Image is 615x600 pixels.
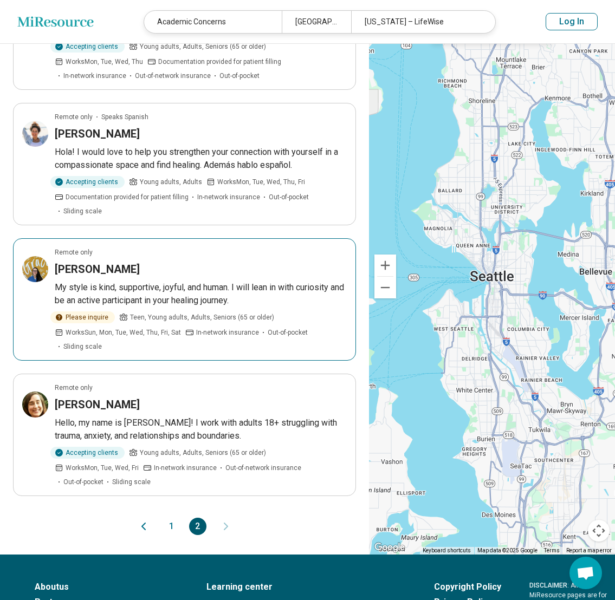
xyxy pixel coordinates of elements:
[63,477,103,487] span: Out-of-pocket
[55,247,93,257] p: Remote only
[55,416,347,442] p: Hello, my name is [PERSON_NAME]! I work with adults 18+ struggling with trauma, anxiety, and rela...
[55,383,93,393] p: Remote only
[588,520,610,542] button: Map camera controls
[423,547,471,555] button: Keyboard shortcuts
[66,328,181,337] span: Works Sun, Mon, Tue, Wed, Thu, Fri, Sat
[225,463,301,473] span: Out-of-network insurance
[477,547,538,553] span: Map data ©2025 Google
[55,281,347,307] p: My style is kind, supportive, joyful, and human. I will lean in with curiosity and be an active p...
[55,126,140,141] h3: [PERSON_NAME]
[63,206,102,216] span: Sliding scale
[546,13,598,30] button: Log In
[144,11,282,33] div: Academic Concerns
[569,557,602,589] div: Open chat
[63,342,102,351] span: Sliding scale
[55,146,347,172] p: Hola! I would love to help you strengthen your connection with yourself in a compassionate space ...
[529,582,567,589] span: DISCLAIMER
[55,262,140,277] h3: [PERSON_NAME]
[196,328,259,337] span: In-network insurance
[158,57,281,67] span: Documentation provided for patient filling
[140,42,266,51] span: Young adults, Adults, Seniors (65 or older)
[206,581,406,594] a: Learning center
[351,11,489,33] div: [US_STATE] – LifeWise
[66,192,189,202] span: Documentation provided for patient filling
[50,311,115,323] div: Please inquire
[219,518,232,535] button: Next page
[372,540,407,555] img: Google
[566,547,612,553] a: Report a map error
[66,463,139,473] span: Works Mon, Tue, Wed, Fri
[140,177,202,187] span: Young adults, Adults
[137,518,150,535] button: Previous page
[189,518,206,535] button: 2
[154,463,217,473] span: In-network insurance
[50,176,125,188] div: Accepting clients
[434,581,501,594] a: Copyright Policy
[374,255,396,276] button: Zoom in
[63,71,126,81] span: In-network insurance
[55,397,140,412] h3: [PERSON_NAME]
[269,192,309,202] span: Out-of-pocket
[50,41,125,53] div: Accepting clients
[55,112,93,122] p: Remote only
[101,112,148,122] span: Speaks Spanish
[112,477,151,487] span: Sliding scale
[135,71,211,81] span: Out-of-network insurance
[219,71,260,81] span: Out-of-pocket
[217,177,305,187] span: Works Mon, Tue, Wed, Thu, Fri
[544,547,560,553] a: Terms (opens in new tab)
[140,448,266,458] span: Young adults, Adults, Seniors (65 or older)
[50,447,125,459] div: Accepting clients
[372,540,407,555] a: Open this area in Google Maps (opens a new window)
[374,277,396,298] button: Zoom out
[35,581,178,594] a: Aboutus
[66,57,143,67] span: Works Mon, Tue, Wed, Thu
[130,312,274,322] span: Teen, Young adults, Adults, Seniors (65 or older)
[268,328,308,337] span: Out-of-pocket
[163,518,180,535] button: 1
[197,192,260,202] span: In-network insurance
[282,11,351,33] div: [GEOGRAPHIC_DATA], [US_STATE]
